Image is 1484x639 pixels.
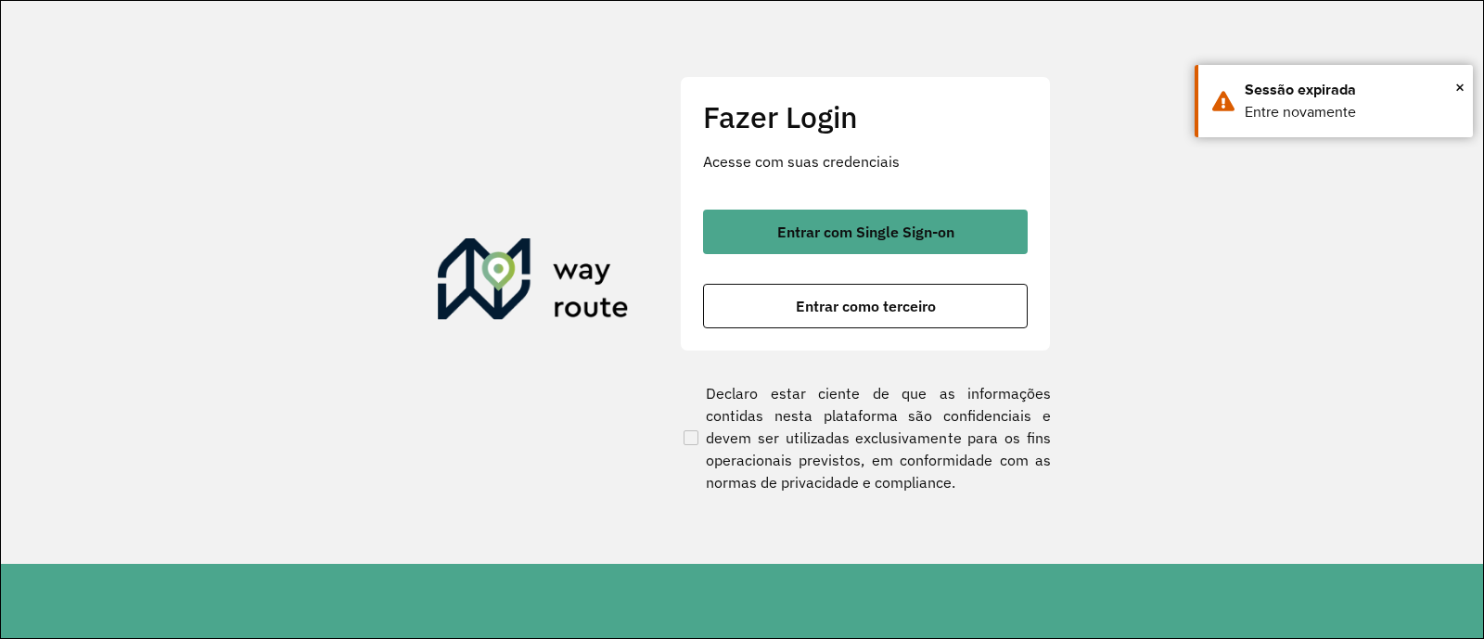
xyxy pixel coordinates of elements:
button: Close [1455,73,1465,101]
div: Sessão expirada [1245,79,1459,101]
p: Acesse com suas credenciais [703,150,1028,173]
button: button [703,284,1028,328]
span: Entrar com Single Sign-on [777,224,954,239]
span: × [1455,73,1465,101]
div: Entre novamente [1245,101,1459,123]
label: Declaro estar ciente de que as informações contidas nesta plataforma são confidenciais e devem se... [680,382,1051,493]
img: Roteirizador AmbevTech [438,238,629,327]
span: Entrar como terceiro [796,299,936,313]
h2: Fazer Login [703,99,1028,134]
button: button [703,210,1028,254]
